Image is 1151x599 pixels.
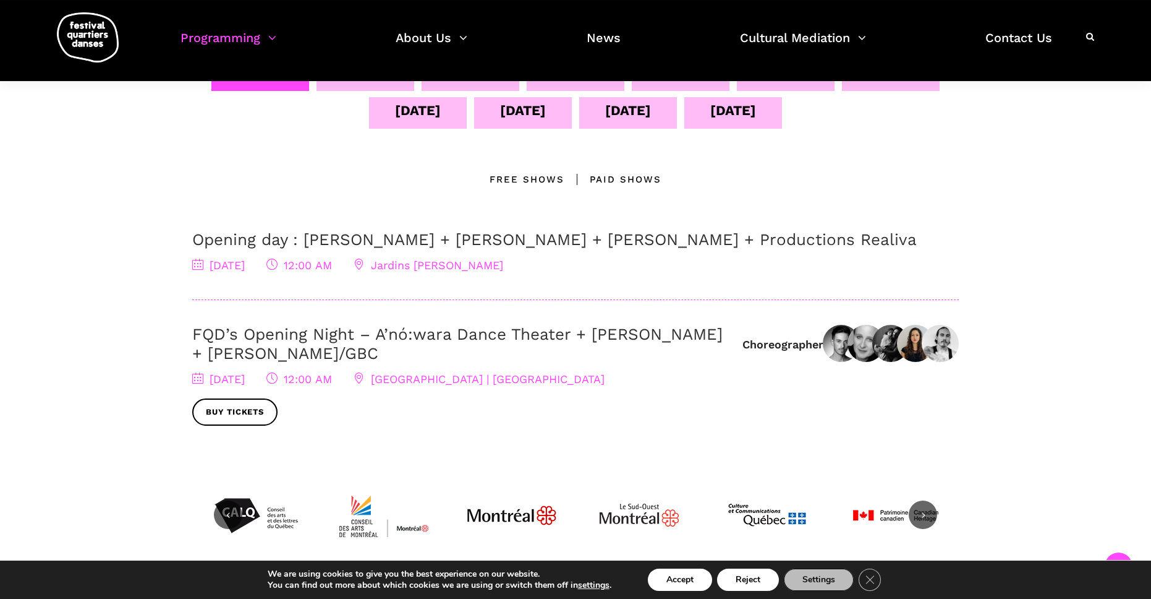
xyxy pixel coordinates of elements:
[192,399,278,426] a: Buy tickets
[395,100,441,121] div: [DATE]
[740,27,866,64] a: Cultural Mediation
[266,373,332,386] span: 12:00 AM
[354,259,503,272] span: Jardins [PERSON_NAME]
[192,230,917,249] a: Opening day : [PERSON_NAME] + [PERSON_NAME] + [PERSON_NAME] + Productions Realiva
[847,325,885,362] img: Jane Mappin
[396,27,467,64] a: About Us
[922,325,959,362] img: Elon-Hoglünd_credit-Gaëlle-Leroyer-960×1178
[192,325,723,363] a: FQD’s Opening Night – A’nó:wara Dance Theater + [PERSON_NAME] + [PERSON_NAME]/GBC
[897,325,934,362] img: IMG01031-Edit
[338,469,430,562] img: CMYK_Logo_CAMMontreal
[181,27,276,64] a: Programming
[648,569,712,591] button: Accept
[266,259,332,272] span: 12:00 AM
[593,469,686,562] img: Logo_Mtl_Le_Sud-Ouest.svg_
[192,373,245,386] span: [DATE]
[578,580,609,591] button: settings
[859,569,881,591] button: Close GDPR Cookie Banner
[872,325,909,362] img: vera et jeremy gbc
[587,27,621,64] a: News
[268,569,611,580] p: We are using cookies to give you the best experience on our website.
[784,569,854,591] button: Settings
[721,469,813,562] img: mccq-3-3
[823,325,860,362] img: grands-ballets-canadiens-etienne-delorme-danseur-choregraphe-dancer-choreographer-1673626824
[717,569,779,591] button: Reject
[354,373,605,386] span: [GEOGRAPHIC_DATA] | [GEOGRAPHIC_DATA]
[985,27,1052,64] a: Contact Us
[490,172,564,187] div: Free Shows
[710,100,756,121] div: [DATE]
[268,580,611,591] p: You can find out more about which cookies we are using or switch them off in .
[192,259,245,272] span: [DATE]
[210,469,302,562] img: Calq_noir
[465,469,558,562] img: JPGnr_b
[849,469,941,562] img: patrimoinecanadien-01_0-4
[500,100,546,121] div: [DATE]
[57,12,119,62] img: logo-fqd-med
[605,100,651,121] div: [DATE]
[564,172,661,187] div: Paid shows
[742,337,830,351] div: Choreographers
